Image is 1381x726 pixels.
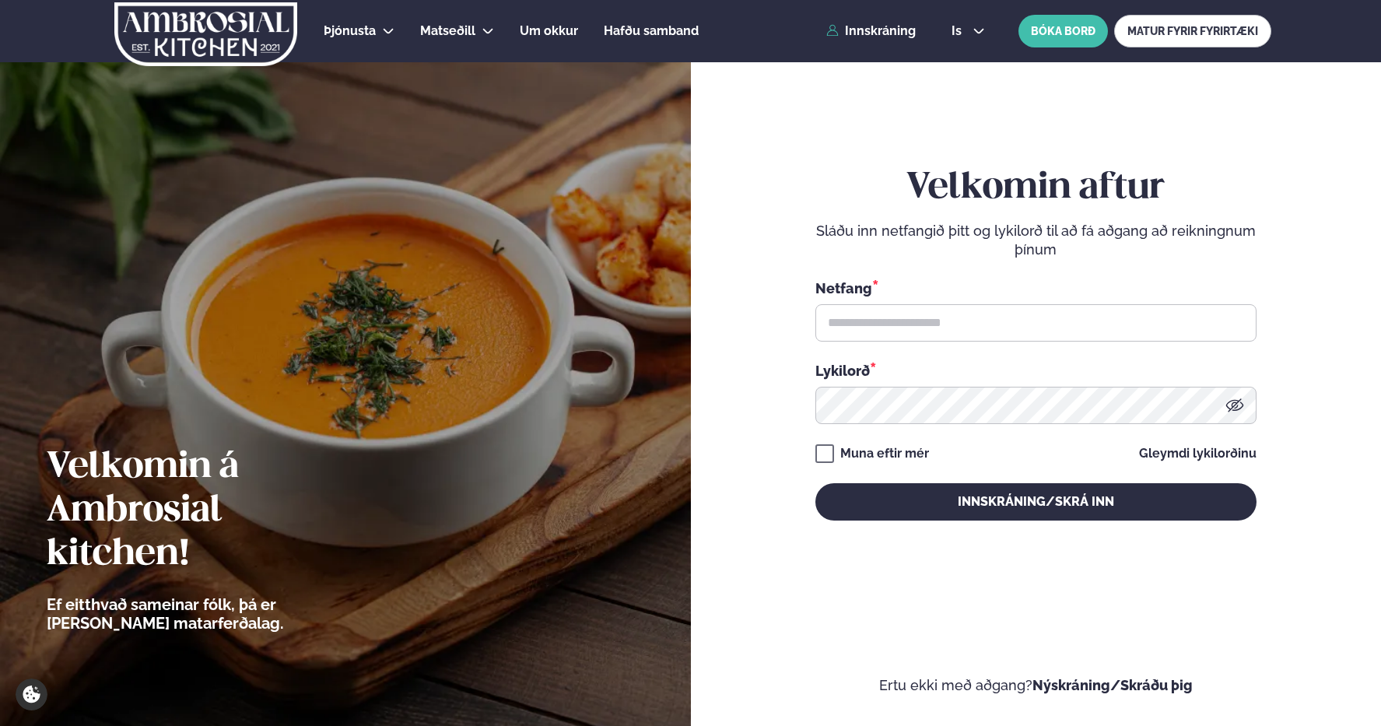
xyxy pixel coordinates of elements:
h2: Velkomin aftur [815,167,1257,210]
p: Sláðu inn netfangið þitt og lykilorð til að fá aðgang að reikningnum þínum [815,222,1257,259]
p: Ef eitthvað sameinar fólk, þá er [PERSON_NAME] matarferðalag. [47,595,370,633]
a: Nýskráning/Skráðu þig [1032,677,1193,693]
span: Matseðill [420,23,475,38]
button: Innskráning/Skrá inn [815,483,1257,521]
a: Matseðill [420,22,475,40]
span: is [952,25,966,37]
span: Þjónusta [324,23,376,38]
a: Innskráning [826,24,916,38]
button: BÓKA BORÐ [1018,15,1108,47]
a: Þjónusta [324,22,376,40]
a: Um okkur [520,22,578,40]
a: Cookie settings [16,679,47,710]
div: Lykilorð [815,360,1257,381]
span: Hafðu samband [604,23,699,38]
p: Ertu ekki með aðgang? [738,676,1335,695]
div: Netfang [815,278,1257,298]
button: is [939,25,997,37]
a: MATUR FYRIR FYRIRTÆKI [1114,15,1271,47]
span: Um okkur [520,23,578,38]
a: Gleymdi lykilorðinu [1139,447,1257,460]
a: Hafðu samband [604,22,699,40]
img: logo [113,2,299,66]
h2: Velkomin á Ambrosial kitchen! [47,446,370,577]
